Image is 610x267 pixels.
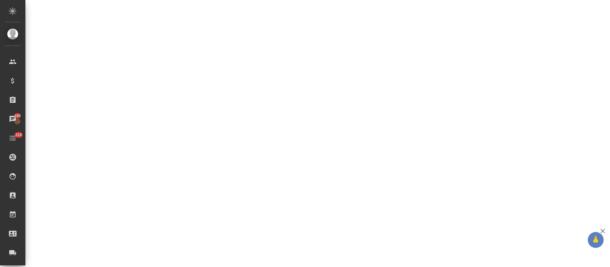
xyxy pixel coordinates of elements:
[590,233,601,247] span: 🙏
[2,130,24,146] a: 318
[11,132,26,138] span: 318
[2,111,24,127] a: 100
[10,113,25,119] span: 100
[588,232,604,248] button: 🙏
